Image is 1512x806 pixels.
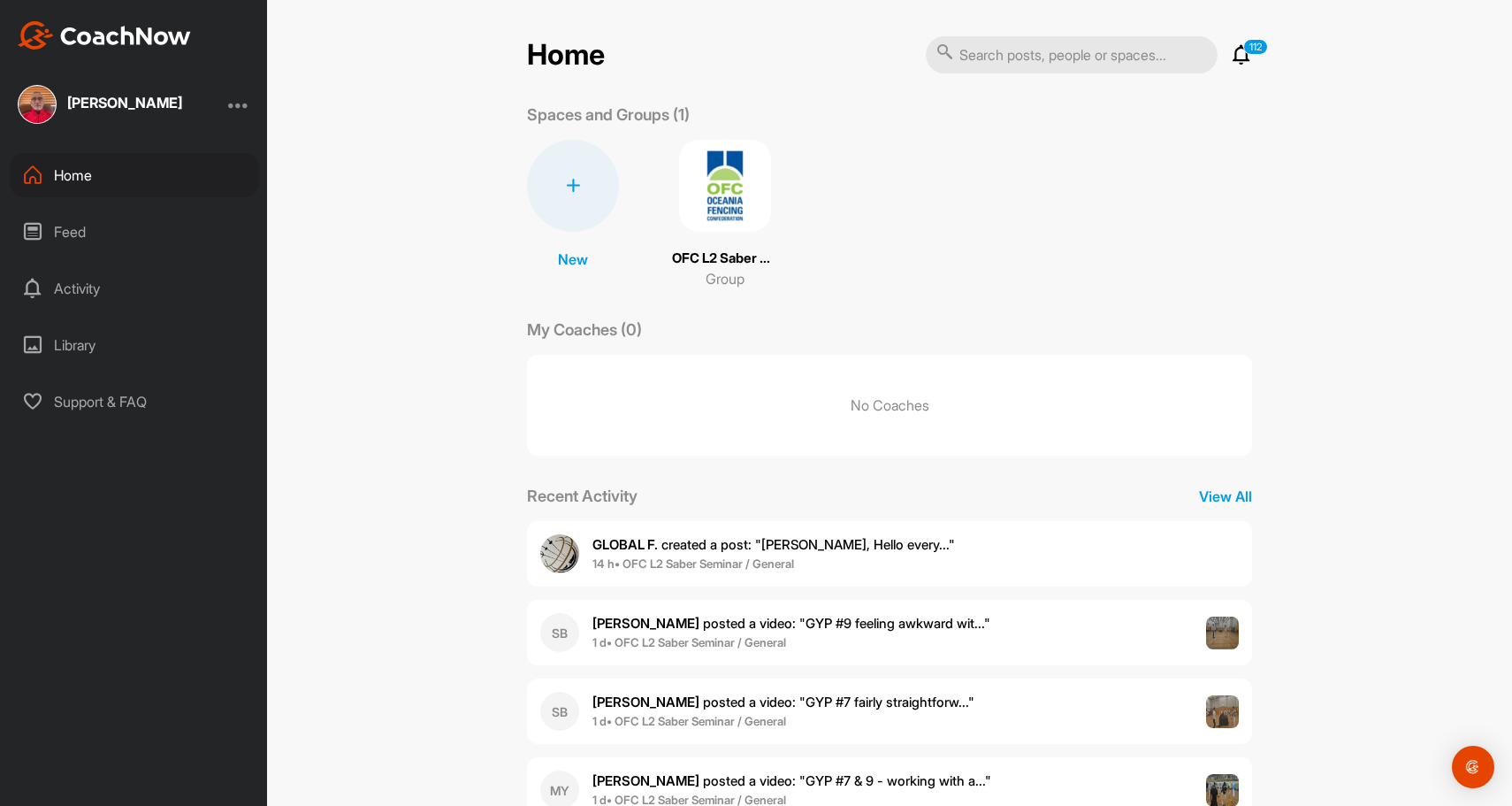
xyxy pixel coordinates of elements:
[18,21,191,50] img: CoachNow
[540,692,579,731] div: SB
[1206,617,1240,650] img: post image
[10,210,259,254] div: Feed
[592,635,786,649] b: 1 d • OFC L2 Saber Seminar / General
[592,615,699,632] b: [PERSON_NAME]
[18,85,57,124] img: square_1dabbe1f53303f1ddc21cfd5b1e671c9.jpg
[592,772,991,789] span: posted a video : " GYP #7 & 9 - working with a... "
[10,266,259,311] div: Activity
[679,140,771,232] img: square_9aa1f3c5d128b1857ee6ae2f1e550d61.png
[527,484,638,508] p: Recent Activity
[926,36,1218,73] input: Search posts, people or spaces...
[67,96,182,110] div: [PERSON_NAME]
[592,536,658,553] b: GLOBAL F.
[10,323,259,367] div: Library
[540,613,579,652] div: SB
[672,140,778,289] a: OFC L2 Saber SeminarGroup
[1452,746,1494,788] div: Open Intercom Messenger
[592,772,699,789] b: [PERSON_NAME]
[672,249,778,269] p: OFC L2 Saber Seminar
[592,557,794,571] b: 14 h • OFC L2 Saber Seminar / General
[592,615,990,632] span: posted a video : " GYP #9 feeling awkward wit... "
[592,694,974,710] span: posted a video : " GYP #7 fairly straightforw... "
[527,38,605,73] h2: Home
[592,536,955,553] span: created a post : "[PERSON_NAME], Hello every..."
[1243,39,1268,55] p: 112
[1206,695,1240,729] img: post image
[527,355,1252,456] p: No Coaches
[10,153,259,197] div: Home
[558,249,588,270] p: New
[592,714,786,728] b: 1 d • OFC L2 Saber Seminar / General
[592,694,699,710] b: [PERSON_NAME]
[10,380,259,424] div: Support & FAQ
[1199,486,1252,507] p: View All
[527,318,642,342] p: My Coaches (0)
[706,268,745,289] p: Group
[527,103,690,127] p: Spaces and Groups (1)
[540,534,579,573] img: user avatar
